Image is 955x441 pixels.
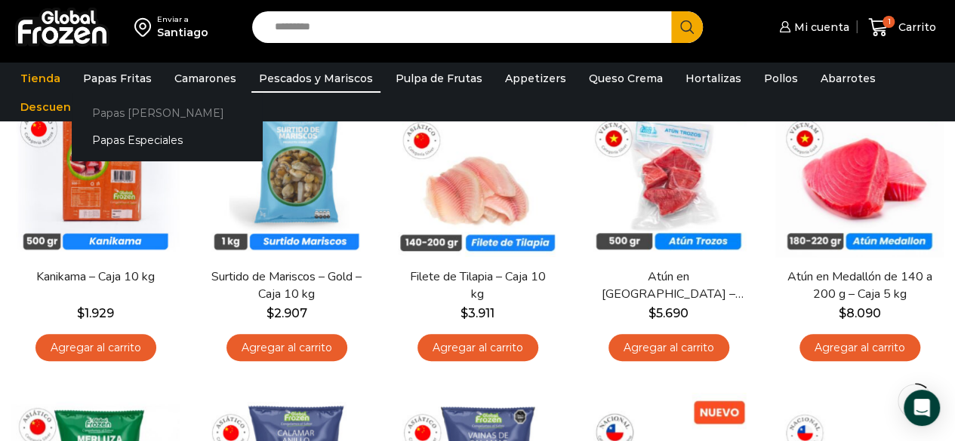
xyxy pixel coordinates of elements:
[648,306,656,320] span: $
[226,334,347,362] a: Agregar al carrito: “Surtido de Mariscos - Gold - Caja 10 kg”
[72,99,262,127] a: Papas [PERSON_NAME]
[784,268,935,303] a: Atún en Medallón de 140 a 200 g – Caja 5 kg
[266,306,274,320] span: $
[799,334,920,362] a: Agregar al carrito: “Atún en Medallón de 140 a 200 g - Caja 5 kg”
[883,16,895,28] span: 1
[904,390,940,426] div: Open Intercom Messenger
[593,268,744,303] a: Atún en [GEOGRAPHIC_DATA] – Caja 10 kg
[157,14,208,25] div: Enviar a
[211,268,362,303] a: Surtido de Mariscos – Gold – Caja 10 kg
[671,11,703,43] button: Search button
[461,306,468,320] span: $
[77,306,85,320] span: $
[813,64,883,93] a: Abarrotes
[167,64,244,93] a: Camarones
[157,25,208,40] div: Santiago
[402,268,553,303] a: Filete de Tilapia – Caja 10 kg
[134,14,157,40] img: address-field-icon.svg
[13,93,97,121] a: Descuentos
[839,306,846,320] span: $
[388,64,490,93] a: Pulpa de Frutas
[648,306,689,320] bdi: 5.690
[498,64,574,93] a: Appetizers
[251,64,380,93] a: Pescados y Mariscos
[266,306,307,320] bdi: 2.907
[864,10,940,45] a: 1 Carrito
[790,20,849,35] span: Mi cuenta
[678,64,749,93] a: Hortalizas
[775,12,849,42] a: Mi cuenta
[839,306,881,320] bdi: 8.090
[756,64,806,93] a: Pollos
[581,64,670,93] a: Queso Crema
[608,334,729,362] a: Agregar al carrito: “Atún en Trozos - Caja 10 kg”
[35,334,156,362] a: Agregar al carrito: “Kanikama – Caja 10 kg”
[72,127,262,155] a: Papas Especiales
[77,306,114,320] bdi: 1.929
[895,20,936,35] span: Carrito
[13,64,68,93] a: Tienda
[20,268,171,286] a: Kanikama – Caja 10 kg
[417,334,538,362] a: Agregar al carrito: “Filete de Tilapia - Caja 10 kg”
[75,64,159,93] a: Papas Fritas
[461,306,494,320] bdi: 3.911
